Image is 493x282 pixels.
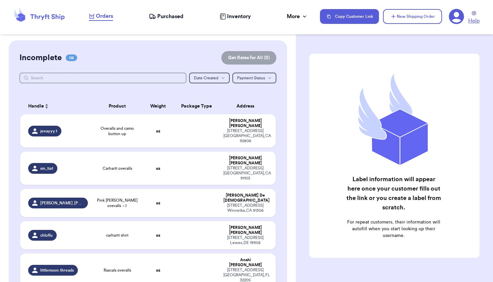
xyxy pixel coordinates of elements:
[122,204,127,208] span: + 3
[237,76,265,80] span: Payment Status
[223,225,267,235] div: [PERSON_NAME] [PERSON_NAME]
[383,9,442,24] button: New Shipping Order
[40,233,53,238] span: chloflu
[143,98,173,114] th: Weight
[96,198,139,208] span: Pink [PERSON_NAME] overalls
[223,193,267,203] div: [PERSON_NAME] De [DEMOGRAPHIC_DATA]
[227,12,251,21] span: Inventory
[223,166,267,181] div: [STREET_ADDRESS] [GEOGRAPHIC_DATA] , CA 91103
[96,126,139,136] span: Overalls and camo button up
[346,219,441,239] p: For repeat customers, their information will autofill when you start looking up their username.
[223,257,267,268] div: Anahi [PERSON_NAME]
[189,73,230,83] button: Date Created
[106,233,128,238] span: carhartt shirt
[40,166,53,171] span: sin_tia1
[103,166,132,171] span: Carhartt overalls
[156,233,160,237] strong: oz
[96,12,113,20] span: Orders
[232,73,276,83] button: Payment Status
[223,118,267,128] div: [PERSON_NAME] [PERSON_NAME]
[104,268,131,273] span: Rascals overalls
[156,201,160,205] strong: oz
[19,52,62,63] h2: Incomplete
[89,12,113,21] a: Orders
[320,9,379,24] button: Copy Customer Link
[66,54,77,61] span: 08
[346,174,441,212] h2: Label information will appear here once your customer fills out the link or you create a label fr...
[223,128,267,144] div: [STREET_ADDRESS] [GEOGRAPHIC_DATA] , CA 92806
[173,98,219,114] th: Package Type
[223,235,267,245] div: [STREET_ADDRESS] Lewes , DE 19958
[468,17,480,25] span: Help
[287,12,308,21] div: More
[194,76,218,80] span: Date Created
[40,128,57,134] span: jenayyy.1
[223,156,267,166] div: [PERSON_NAME] [PERSON_NAME]
[221,51,276,65] button: Get Rates for All (0)
[40,268,74,273] span: littlemoon.threads
[156,129,160,133] strong: oz
[220,12,251,21] a: Inventory
[92,98,143,114] th: Product
[40,200,84,206] span: [PERSON_NAME].[PERSON_NAME]
[223,203,267,213] div: [STREET_ADDRESS] Winnetka , CA 91306
[149,12,183,21] a: Purchased
[44,102,49,110] button: Sort ascending
[156,166,160,170] strong: oz
[468,11,480,25] a: Help
[19,73,186,83] input: Search
[157,12,183,21] span: Purchased
[28,103,44,110] span: Handle
[219,98,275,114] th: Address
[156,268,160,272] strong: oz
